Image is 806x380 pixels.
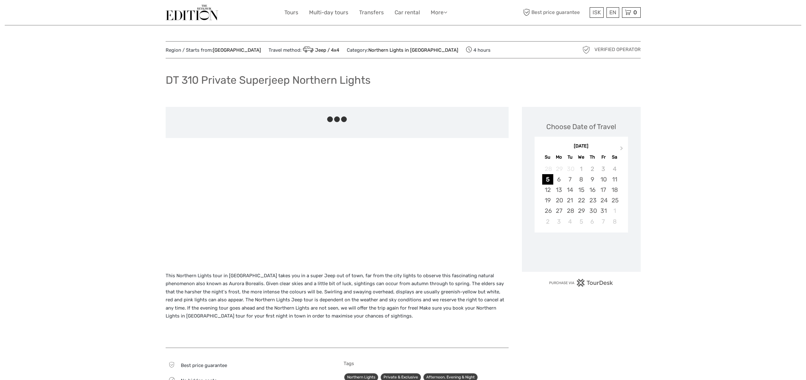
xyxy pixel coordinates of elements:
[575,185,587,195] div: Choose Wednesday, October 15th, 2025
[546,122,616,132] div: Choose Date of Travel
[431,8,447,17] a: More
[606,7,619,18] div: EN
[575,164,587,174] div: Not available Wednesday, October 1st, 2025
[309,8,348,17] a: Multi-day tours
[593,9,601,16] span: ISK
[575,174,587,185] div: Choose Wednesday, October 8th, 2025
[564,185,575,195] div: Choose Tuesday, October 14th, 2025
[564,153,575,161] div: Tu
[553,164,564,174] div: Not available Monday, September 29th, 2025
[598,185,609,195] div: Choose Friday, October 17th, 2025
[166,5,218,20] img: The Reykjavík Edition
[575,206,587,216] div: Choose Wednesday, October 29th, 2025
[564,195,575,206] div: Choose Tuesday, October 21st, 2025
[553,195,564,206] div: Choose Monday, October 20th, 2025
[284,8,298,17] a: Tours
[564,216,575,227] div: Choose Tuesday, November 4th, 2025
[575,216,587,227] div: Choose Wednesday, November 5th, 2025
[564,206,575,216] div: Choose Tuesday, October 28th, 2025
[553,185,564,195] div: Choose Monday, October 13th, 2025
[598,164,609,174] div: Not available Friday, October 3rd, 2025
[368,47,458,53] a: Northern Lights in [GEOGRAPHIC_DATA]
[632,9,638,16] span: 0
[609,174,620,185] div: Choose Saturday, October 11th, 2025
[542,195,553,206] div: Choose Sunday, October 19th, 2025
[344,361,509,366] h5: Tags
[536,164,626,227] div: month 2025-10
[395,8,420,17] a: Car rental
[587,164,598,174] div: Not available Thursday, October 2nd, 2025
[609,164,620,174] div: Not available Saturday, October 4th, 2025
[575,195,587,206] div: Choose Wednesday, October 22nd, 2025
[564,164,575,174] div: Not available Tuesday, September 30th, 2025
[581,45,591,55] img: verified_operator_grey_128.png
[347,47,458,54] span: Category:
[594,46,641,53] span: Verified Operator
[301,47,340,53] a: Jeep / 4x4
[553,206,564,216] div: Choose Monday, October 27th, 2025
[564,174,575,185] div: Choose Tuesday, October 7th, 2025
[542,153,553,161] div: Su
[587,195,598,206] div: Choose Thursday, October 23rd, 2025
[466,45,491,54] span: 4 hours
[542,216,553,227] div: Choose Sunday, November 2nd, 2025
[213,47,261,53] a: [GEOGRAPHIC_DATA]
[579,249,583,253] div: Loading...
[181,363,227,368] span: Best price guarantee
[269,45,340,54] span: Travel method:
[575,153,587,161] div: We
[553,216,564,227] div: Choose Monday, November 3rd, 2025
[609,153,620,161] div: Sa
[598,216,609,227] div: Choose Friday, November 7th, 2025
[587,153,598,161] div: Th
[609,185,620,195] div: Choose Saturday, October 18th, 2025
[598,195,609,206] div: Choose Friday, October 24th, 2025
[549,279,613,287] img: PurchaseViaTourDesk.png
[166,74,371,87] h1: DT 310 Private Superjeep Northern Lights
[587,174,598,185] div: Choose Thursday, October 9th, 2025
[553,174,564,185] div: Choose Monday, October 6th, 2025
[166,47,261,54] span: Region / Starts from:
[609,206,620,216] div: Choose Saturday, November 1st, 2025
[522,7,588,18] span: Best price guarantee
[542,174,553,185] div: Choose Sunday, October 5th, 2025
[617,145,627,155] button: Next Month
[587,206,598,216] div: Choose Thursday, October 30th, 2025
[542,206,553,216] div: Choose Sunday, October 26th, 2025
[598,153,609,161] div: Fr
[166,272,509,320] p: This Northern Lights tour in [GEOGRAPHIC_DATA] takes you in a super Jeep out of town, far from th...
[598,206,609,216] div: Choose Friday, October 31st, 2025
[542,185,553,195] div: Choose Sunday, October 12th, 2025
[359,8,384,17] a: Transfers
[609,195,620,206] div: Choose Saturday, October 25th, 2025
[587,185,598,195] div: Choose Thursday, October 16th, 2025
[598,174,609,185] div: Choose Friday, October 10th, 2025
[553,153,564,161] div: Mo
[587,216,598,227] div: Choose Thursday, November 6th, 2025
[535,143,628,150] div: [DATE]
[542,164,553,174] div: Not available Sunday, September 28th, 2025
[609,216,620,227] div: Choose Saturday, November 8th, 2025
